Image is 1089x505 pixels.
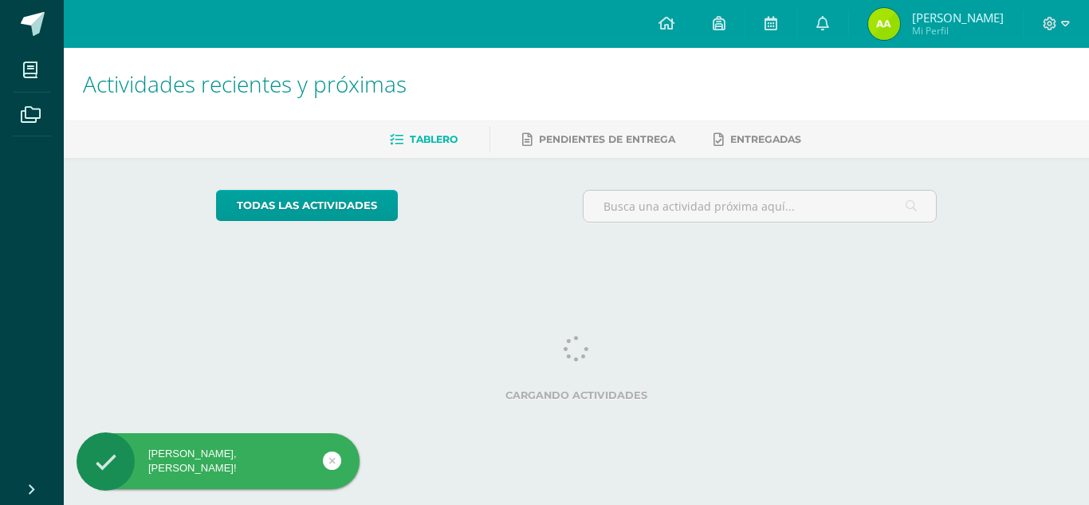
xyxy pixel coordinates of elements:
a: Tablero [390,127,458,152]
a: Pendientes de entrega [522,127,675,152]
img: 760dcc1ed53ca33840946989987cded5.png [868,8,900,40]
span: Mi Perfil [912,24,1004,37]
span: Pendientes de entrega [539,133,675,145]
span: Entregadas [730,133,801,145]
label: Cargando actividades [216,389,938,401]
a: Entregadas [714,127,801,152]
span: [PERSON_NAME] [912,10,1004,26]
span: Tablero [410,133,458,145]
div: [PERSON_NAME], [PERSON_NAME]! [77,447,360,475]
a: todas las Actividades [216,190,398,221]
input: Busca una actividad próxima aquí... [584,191,937,222]
span: Actividades recientes y próximas [83,69,407,99]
